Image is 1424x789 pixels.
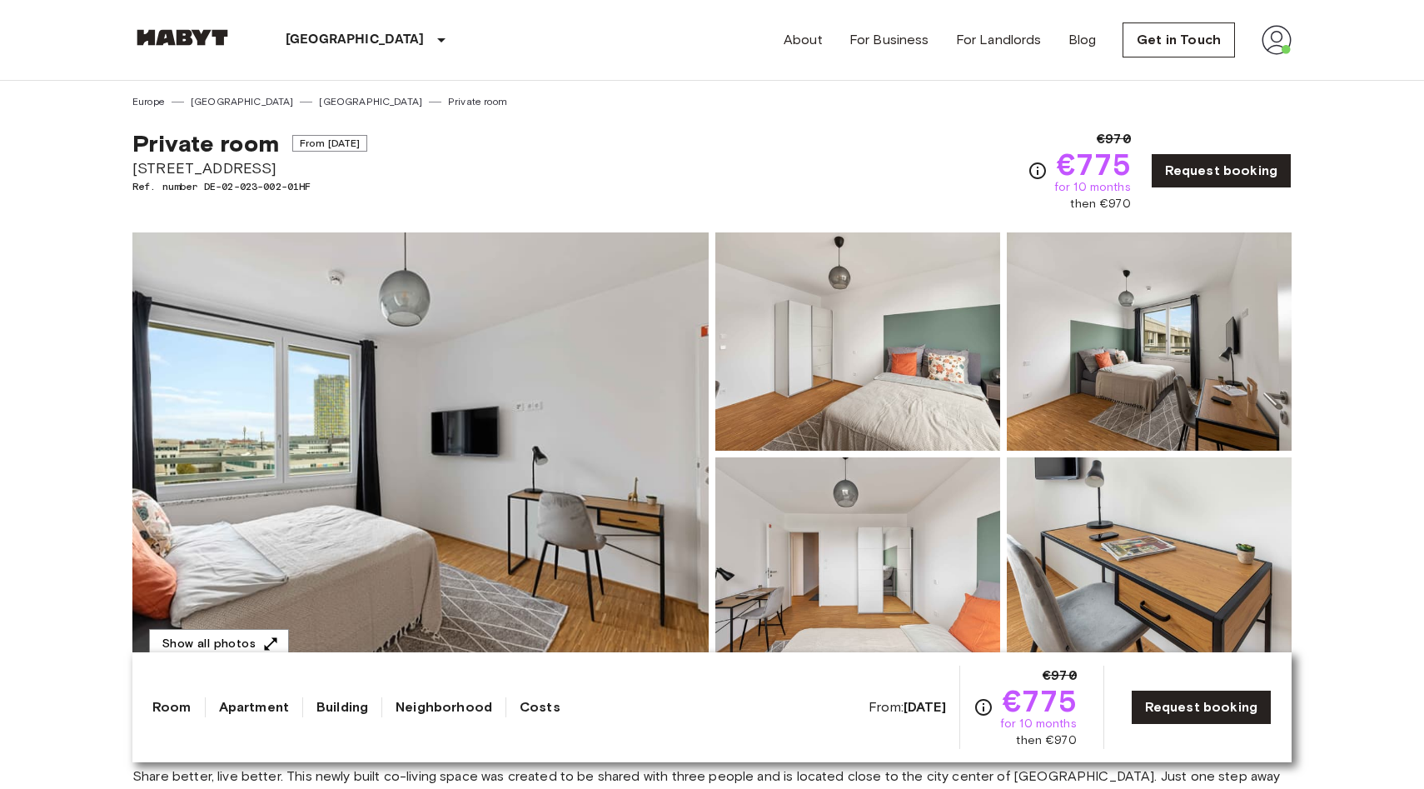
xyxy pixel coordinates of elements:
span: then €970 [1070,196,1130,212]
a: Room [152,697,192,717]
img: Habyt [132,29,232,46]
a: Private room [448,94,507,109]
span: Ref. number DE-02-023-002-01HF [132,179,367,194]
a: Request booking [1151,153,1292,188]
a: For Business [849,30,929,50]
a: Blog [1068,30,1097,50]
b: [DATE] [904,699,946,715]
a: Get in Touch [1123,22,1235,57]
span: then €970 [1016,732,1076,749]
span: for 10 months [1000,716,1077,732]
button: Show all photos [149,629,289,660]
a: About [784,30,823,50]
a: Request booking [1131,690,1272,725]
img: avatar [1262,25,1292,55]
a: Building [316,697,368,717]
span: for 10 months [1054,179,1131,196]
span: Private room [132,129,279,157]
span: €775 [1057,149,1131,179]
img: Marketing picture of unit DE-02-023-002-01HF [132,232,709,676]
span: €775 [1003,686,1077,716]
a: [GEOGRAPHIC_DATA] [191,94,294,109]
span: [STREET_ADDRESS] [132,157,367,179]
img: Picture of unit DE-02-023-002-01HF [1007,457,1292,676]
a: [GEOGRAPHIC_DATA] [319,94,422,109]
img: Picture of unit DE-02-023-002-01HF [715,232,1000,451]
svg: Check cost overview for full price breakdown. Please note that discounts apply to new joiners onl... [973,697,993,717]
a: Costs [520,697,560,717]
p: [GEOGRAPHIC_DATA] [286,30,425,50]
span: From [DATE] [292,135,368,152]
a: Neighborhood [396,697,492,717]
span: €970 [1043,666,1077,686]
span: From: [869,698,946,717]
img: Picture of unit DE-02-023-002-01HF [715,457,1000,676]
a: For Landlords [956,30,1042,50]
img: Picture of unit DE-02-023-002-01HF [1007,232,1292,451]
a: Europe [132,94,165,109]
svg: Check cost overview for full price breakdown. Please note that discounts apply to new joiners onl... [1028,161,1048,181]
span: €970 [1097,129,1131,149]
a: Apartment [219,697,289,717]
